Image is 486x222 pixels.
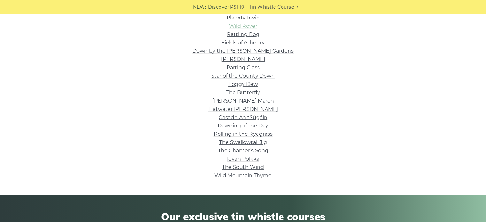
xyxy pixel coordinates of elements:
[211,73,275,79] a: Star of the County Down
[208,106,278,112] a: Flatwater [PERSON_NAME]
[214,172,272,179] a: Wild Mountain Thyme
[226,89,260,96] a: The Butterfly
[193,4,206,11] span: NEW:
[218,123,268,129] a: Dawning of the Day
[221,56,265,62] a: [PERSON_NAME]
[219,139,267,145] a: The Swallowtail Jig
[192,48,294,54] a: Down by the [PERSON_NAME] Gardens
[214,131,273,137] a: Rolling in the Ryegrass
[227,156,259,162] a: Ievan Polkka
[222,164,264,170] a: The South Wind
[228,81,258,87] a: Foggy Dew
[229,23,257,29] a: Wild Rover
[230,4,294,11] a: PST10 - Tin Whistle Course
[227,15,260,21] a: Planxty Irwin
[208,4,229,11] span: Discover
[219,114,267,120] a: Casadh An tSúgáin
[227,31,259,37] a: Rattling Bog
[221,40,265,46] a: Fields of Athenry
[227,65,260,71] a: Parting Glass
[212,98,274,104] a: [PERSON_NAME] March
[218,148,268,154] a: The Chanter’s Song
